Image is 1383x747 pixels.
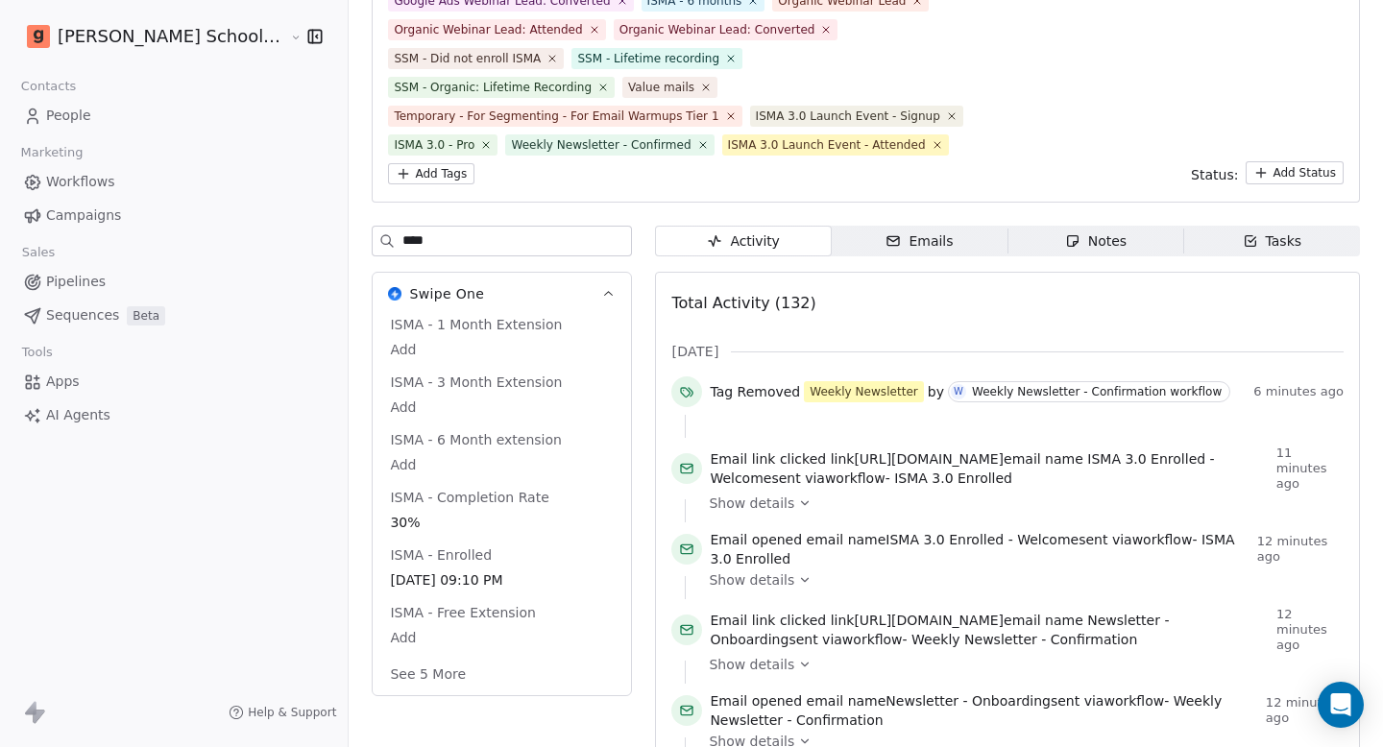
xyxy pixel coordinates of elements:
span: [URL][DOMAIN_NAME] [854,451,1004,467]
a: Pipelines [15,266,332,298]
span: AI Agents [46,405,110,425]
div: ISMA 3.0 - Pro [394,136,474,154]
span: Total Activity (132) [671,294,815,312]
span: [DATE] 09:10 PM [390,570,614,590]
span: Status: [1191,165,1238,184]
span: 12 minutes ago [1276,607,1344,653]
span: ISMA - 3 Month Extension [386,373,566,392]
div: ISMA 3.0 Launch Event - Attended [728,136,926,154]
div: Weekly Newsletter [810,383,918,400]
button: Add Status [1246,161,1344,184]
span: 30% [390,513,614,532]
span: 12 minutes ago [1266,695,1344,726]
a: Show details [709,494,1330,513]
div: Emails [886,231,953,252]
span: link email name sent via workflow - [710,611,1269,649]
span: Apps [46,372,80,392]
span: People [46,106,91,126]
span: ISMA - 1 Month Extension [386,315,566,334]
span: Weekly Newsletter - Confirmation [911,632,1137,647]
div: W [954,384,963,399]
a: Workflows [15,166,332,198]
button: See 5 More [378,657,477,691]
a: Show details [709,570,1330,590]
div: Tasks [1243,231,1302,252]
div: Open Intercom Messenger [1318,682,1364,728]
img: Goela%20School%20Logos%20(4).png [27,25,50,48]
span: by [928,382,944,401]
span: ISMA 3.0 Enrolled - Welcome [886,532,1079,547]
div: Notes [1065,231,1127,252]
span: Beta [127,306,165,325]
a: AI Agents [15,399,332,431]
span: Add [390,628,614,647]
span: Show details [709,570,794,590]
a: Campaigns [15,200,332,231]
img: Swipe One [388,287,401,301]
span: Swipe One [409,284,484,303]
span: Tools [13,338,61,367]
span: Sales [13,238,63,267]
span: 12 minutes ago [1257,534,1344,565]
span: Tag Removed [710,382,800,401]
a: Help & Support [229,705,336,720]
div: Weekly Newsletter - Confirmation workflow [972,385,1222,398]
span: Email link clicked [710,613,826,628]
a: Show details [709,655,1330,674]
span: Help & Support [248,705,336,720]
button: Add Tags [388,163,474,184]
span: link email name sent via workflow - [710,449,1268,488]
span: ISMA 3.0 Enrolled [710,532,1234,566]
div: Organic Webinar Lead: Attended [394,21,582,38]
span: Show details [709,494,794,513]
a: Apps [15,366,332,398]
div: Organic Webinar Lead: Converted [619,21,815,38]
span: Email link clicked [710,451,826,467]
button: Swipe OneSwipe One [373,273,631,315]
span: [PERSON_NAME] School of Finance LLP [58,24,285,49]
span: ISMA - Free Extension [386,603,540,622]
span: 11 minutes ago [1276,446,1344,492]
span: email name sent via workflow - [710,691,1257,730]
span: Marketing [12,138,91,167]
span: Email opened [710,532,802,547]
div: SSM - Did not enroll ISMA [394,50,541,67]
span: ISMA - 6 Month extension [386,430,566,449]
div: ISMA 3.0 Launch Event - Signup [756,108,940,125]
span: Campaigns [46,205,121,226]
div: Value mails [628,79,694,96]
span: ISMA - Enrolled [386,545,496,565]
div: SSM - Lifetime recording [577,50,719,67]
span: Show details [709,655,794,674]
span: Contacts [12,72,85,101]
a: SequencesBeta [15,300,332,331]
span: Add [390,455,614,474]
span: [URL][DOMAIN_NAME] [854,613,1004,628]
div: Weekly Newsletter - Confirmed [511,136,691,154]
span: Newsletter - Onboarding [886,693,1051,709]
div: SSM - Organic: Lifetime Recording [394,79,592,96]
span: email name sent via workflow - [710,530,1249,568]
div: Swipe OneSwipe One [373,315,631,695]
span: 6 minutes ago [1253,384,1344,399]
span: [DATE] [671,342,718,361]
span: ISMA 3.0 Enrolled [894,470,1012,486]
span: Email opened [710,693,802,709]
span: Pipelines [46,272,106,292]
span: Add [390,398,614,417]
span: ISMA - Completion Rate [386,488,552,507]
a: People [15,100,332,132]
span: Add [390,340,614,359]
span: Workflows [46,172,115,192]
button: [PERSON_NAME] School of Finance LLP [23,20,277,53]
div: Temporary - For Segmenting - For Email Warmups Tier 1 [394,108,718,125]
span: Sequences [46,305,119,325]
